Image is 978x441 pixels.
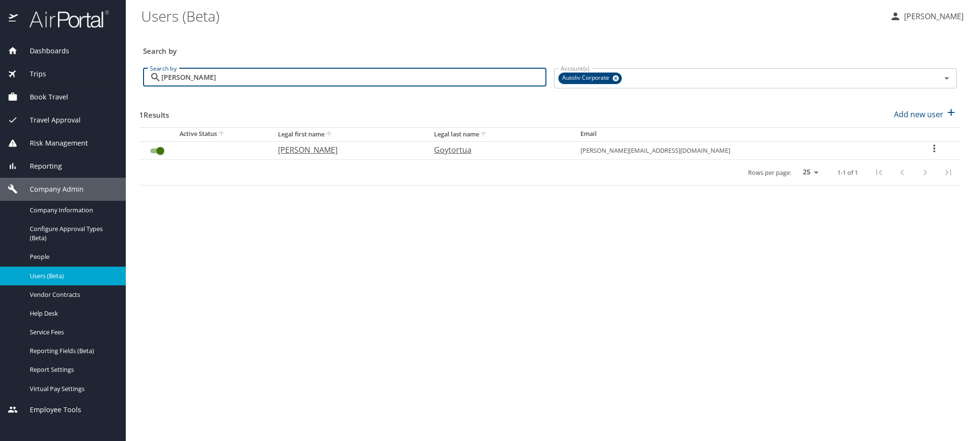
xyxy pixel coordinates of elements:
th: Email [573,127,907,141]
p: Add new user [894,109,943,120]
h3: 1 Results [139,104,169,121]
button: Add new user [890,104,961,125]
p: [PERSON_NAME] [901,11,964,22]
th: Active Status [139,127,270,141]
span: Company Admin [18,184,84,195]
table: User Search Table [139,127,961,185]
h1: Users (Beta) [141,1,882,31]
td: [PERSON_NAME][EMAIL_ADDRESS][DOMAIN_NAME] [573,141,907,159]
span: Risk Management [18,138,88,148]
span: Virtual Pay Settings [30,384,114,393]
span: Users (Beta) [30,271,114,281]
button: Open [940,72,954,85]
h3: Search by [143,40,957,57]
select: rows per page [795,165,822,180]
button: sort [479,130,489,139]
th: Legal first name [270,127,426,141]
p: Rows per page: [748,170,791,176]
button: sort [325,130,334,139]
span: People [30,252,114,261]
span: Reporting [18,161,62,171]
span: Company Information [30,206,114,215]
span: Autoliv Corporate [558,73,615,83]
button: sort [217,130,227,139]
p: [PERSON_NAME] [278,144,415,156]
p: 1-1 of 1 [837,170,858,176]
span: Help Desk [30,309,114,318]
span: Service Fees [30,328,114,337]
th: Legal last name [426,127,573,141]
span: Dashboards [18,46,69,56]
input: Search by name or email [161,68,546,86]
img: airportal-logo.png [19,10,109,28]
div: Autoliv Corporate [558,73,622,84]
span: Travel Approval [18,115,81,125]
p: Goytortua [434,144,561,156]
span: Report Settings [30,365,114,374]
span: Reporting Fields (Beta) [30,346,114,355]
span: Book Travel [18,92,68,102]
button: [PERSON_NAME] [886,8,967,25]
span: Vendor Contracts [30,290,114,299]
img: icon-airportal.png [9,10,19,28]
span: Trips [18,69,46,79]
span: Employee Tools [18,404,81,415]
span: Configure Approval Types (Beta) [30,224,114,243]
